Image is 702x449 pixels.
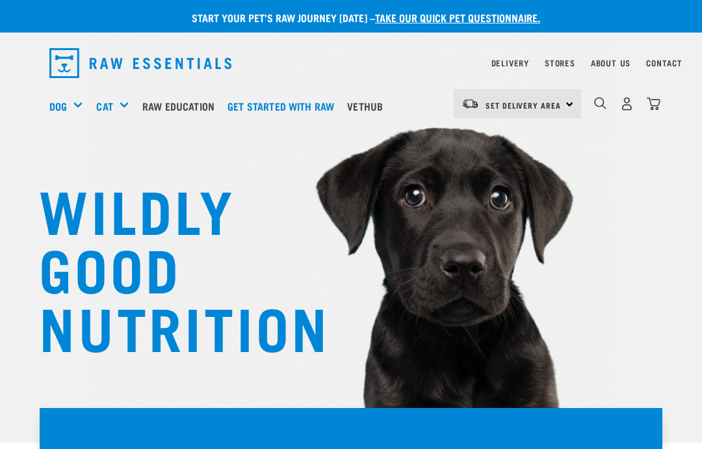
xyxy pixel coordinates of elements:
h1: WILDLY GOOD NUTRITION [39,179,299,355]
img: home-icon@2x.png [647,97,660,111]
a: Delivery [491,61,529,65]
a: take our quick pet questionnaire. [375,14,540,20]
a: Raw Education [139,80,224,132]
a: About Us [591,61,630,65]
a: Dog [49,98,67,114]
a: Get started with Raw [224,80,344,132]
span: Set Delivery Area [486,103,561,107]
img: Raw Essentials Logo [49,48,231,78]
img: van-moving.png [461,98,479,110]
a: Stores [545,61,575,65]
nav: dropdown navigation [39,43,663,83]
a: Vethub [344,80,393,132]
a: Contact [646,61,682,65]
img: user.png [620,97,634,111]
img: home-icon-1@2x.png [594,97,606,109]
a: Cat [96,98,112,114]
